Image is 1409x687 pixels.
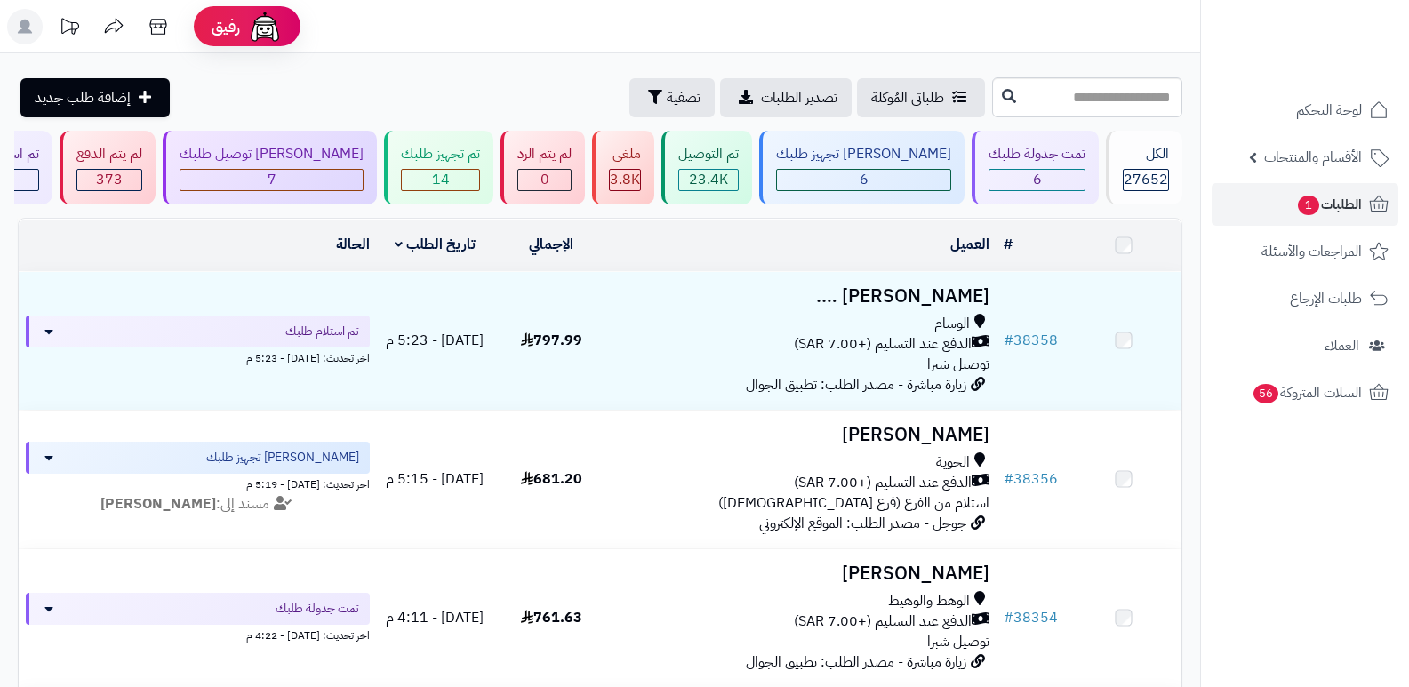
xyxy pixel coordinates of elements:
div: 23410 [679,170,738,190]
span: 23.4K [689,169,728,190]
span: توصيل شبرا [927,631,989,652]
span: زيارة مباشرة - مصدر الطلب: تطبيق الجوال [746,651,966,673]
span: 681.20 [521,468,582,490]
div: تم التوصيل [678,144,739,164]
span: طلباتي المُوكلة [871,87,944,108]
span: 56 [1253,384,1278,403]
span: # [1004,607,1013,628]
span: إضافة طلب جديد [35,87,131,108]
span: المراجعات والأسئلة [1261,239,1362,264]
a: [PERSON_NAME] تجهيز طلبك 6 [756,131,968,204]
span: 797.99 [521,330,582,351]
span: # [1004,468,1013,490]
span: [PERSON_NAME] تجهيز طلبك [206,449,359,467]
a: تم التوصيل 23.4K [658,131,756,204]
span: تم استلام طلبك [285,323,359,340]
span: [DATE] - 5:23 م [386,330,484,351]
span: لوحة التحكم [1296,98,1362,123]
span: الطلبات [1296,192,1362,217]
div: تم تجهيز طلبك [401,144,480,164]
a: طلبات الإرجاع [1212,277,1398,320]
span: 761.63 [521,607,582,628]
a: تم تجهيز طلبك 14 [380,131,497,204]
a: الكل27652 [1102,131,1186,204]
a: لوحة التحكم [1212,89,1398,132]
strong: [PERSON_NAME] [100,493,216,515]
div: لم يتم الدفع [76,144,142,164]
span: 1 [1298,196,1319,215]
span: 27652 [1124,169,1168,190]
span: تمت جدولة طلبك [276,600,359,618]
span: الدفع عند التسليم (+7.00 SAR) [794,473,972,493]
div: لم يتم الرد [517,144,572,164]
a: تحديثات المنصة [47,9,92,49]
img: logo-2.png [1288,50,1392,87]
div: تمت جدولة طلبك [989,144,1085,164]
a: #38356 [1004,468,1058,490]
span: الأقسام والمنتجات [1264,145,1362,170]
span: الوهط والوهيط [888,591,970,611]
h3: [PERSON_NAME] …. [617,286,990,307]
span: تصفية [667,87,700,108]
div: 7 [180,170,363,190]
span: الدفع عند التسليم (+7.00 SAR) [794,611,972,632]
span: استلام من الفرع (فرع [DEMOGRAPHIC_DATA]) [718,492,989,514]
div: 3835 [610,170,640,190]
span: 373 [96,169,123,190]
div: 0 [518,170,571,190]
a: تصدير الطلبات [720,78,852,117]
span: رفيق [212,16,240,37]
a: #38358 [1004,330,1058,351]
a: الإجمالي [529,234,573,255]
span: طلبات الإرجاع [1290,286,1362,311]
a: إضافة طلب جديد [20,78,170,117]
a: العملاء [1212,324,1398,367]
span: الدفع عند التسليم (+7.00 SAR) [794,334,972,355]
h3: [PERSON_NAME] [617,425,990,445]
span: تصدير الطلبات [761,87,837,108]
h3: [PERSON_NAME] [617,563,990,584]
div: اخر تحديث: [DATE] - 4:22 م [26,625,370,643]
span: السلات المتروكة [1252,380,1362,405]
div: الكل [1123,144,1169,164]
a: تاريخ الطلب [395,234,476,255]
div: مسند إلى: [12,494,383,515]
a: السلات المتروكة56 [1212,371,1398,414]
span: [DATE] - 5:15 م [386,468,484,490]
span: [DATE] - 4:11 م [386,607,484,628]
div: اخر تحديث: [DATE] - 5:19 م [26,474,370,492]
span: الحوية [936,452,970,473]
div: [PERSON_NAME] توصيل طلبك [180,144,364,164]
div: 6 [777,170,950,190]
span: جوجل - مصدر الطلب: الموقع الإلكتروني [759,513,966,534]
span: 6 [1033,169,1042,190]
div: اخر تحديث: [DATE] - 5:23 م [26,347,370,366]
div: 6 [989,170,1085,190]
a: تمت جدولة طلبك 6 [968,131,1102,204]
a: الحالة [336,234,370,255]
span: 14 [432,169,450,190]
span: الوسام [934,314,970,334]
span: زيارة مباشرة - مصدر الطلب: تطبيق الجوال [746,374,966,395]
a: المراجعات والأسئلة [1212,230,1398,273]
span: 7 [268,169,276,190]
span: 6 [860,169,869,190]
div: 14 [402,170,479,190]
a: # [1004,234,1013,255]
a: ملغي 3.8K [588,131,658,204]
a: لم يتم الدفع 373 [56,131,159,204]
a: طلباتي المُوكلة [857,78,985,117]
a: #38354 [1004,607,1058,628]
div: 373 [77,170,141,190]
div: [PERSON_NAME] تجهيز طلبك [776,144,951,164]
button: تصفية [629,78,715,117]
span: العملاء [1325,333,1359,358]
a: لم يتم الرد 0 [497,131,588,204]
span: 0 [540,169,549,190]
div: ملغي [609,144,641,164]
span: 3.8K [610,169,640,190]
a: الطلبات1 [1212,183,1398,226]
a: العميل [950,234,989,255]
span: توصيل شبرا [927,354,989,375]
span: # [1004,330,1013,351]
